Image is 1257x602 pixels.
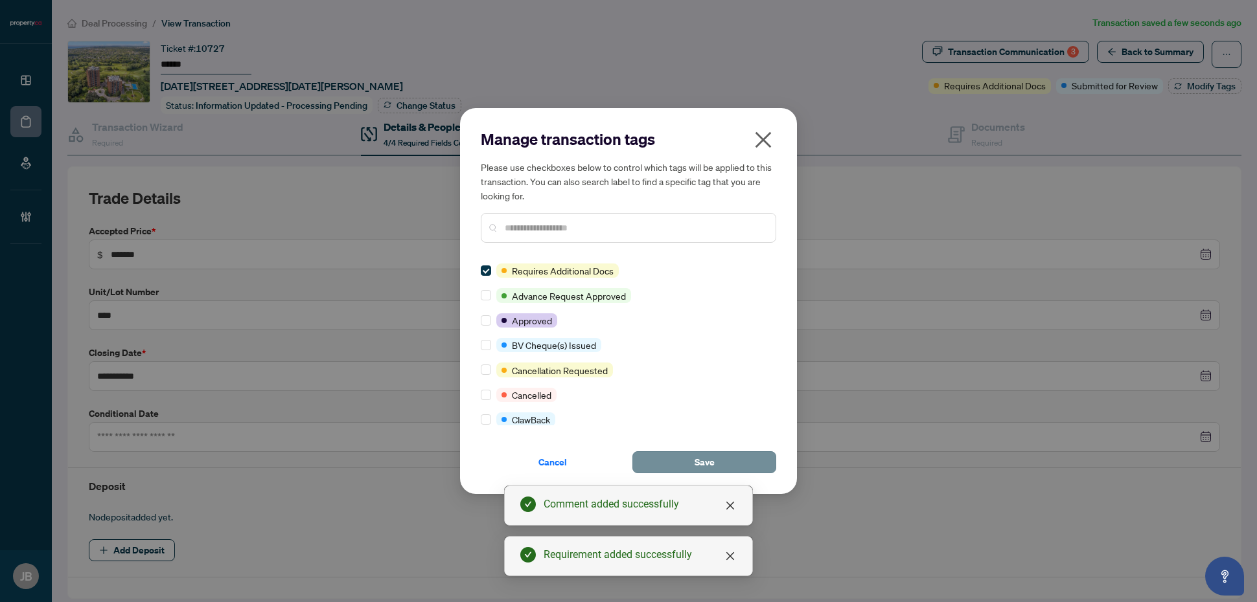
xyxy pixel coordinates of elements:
[753,129,774,150] span: close
[481,451,625,473] button: Cancel
[512,338,596,352] span: BV Cheque(s) Issued
[725,551,735,561] span: close
[520,547,536,563] span: check-circle
[512,388,551,402] span: Cancelled
[723,498,737,513] a: Close
[1205,557,1244,596] button: Open asap
[512,412,550,427] span: ClawBack
[512,363,608,377] span: Cancellation Requested
[481,129,776,150] h2: Manage transaction tags
[632,451,776,473] button: Save
[544,496,737,512] div: Comment added successfully
[512,313,552,328] span: Approved
[544,547,737,563] div: Requirement added successfully
[538,452,567,473] span: Cancel
[723,549,737,563] a: Close
[481,160,776,203] h5: Please use checkboxes below to control which tags will be applied to this transaction. You can al...
[695,452,715,473] span: Save
[725,500,735,511] span: close
[512,289,626,303] span: Advance Request Approved
[520,496,536,512] span: check-circle
[512,263,614,278] span: Requires Additional Docs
